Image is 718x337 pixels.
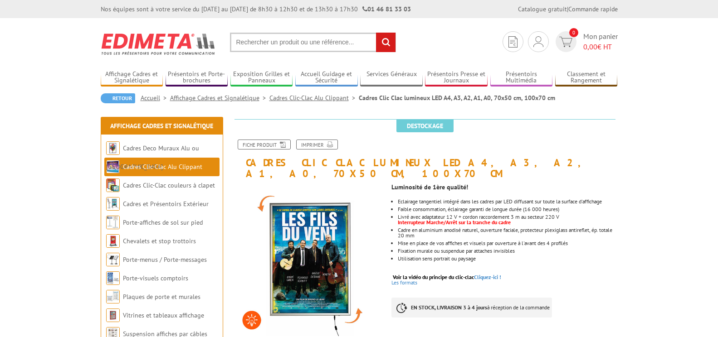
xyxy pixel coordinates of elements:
[533,36,543,47] img: devis rapide
[362,5,411,13] strong: 01 46 81 33 03
[398,248,617,254] li: Fixation murale ou suspendue par attaches invisibles
[425,70,488,85] a: Présentoirs Presse et Journaux
[106,290,120,303] img: Plaques de porte et murales
[376,33,396,52] input: rechercher
[106,141,120,155] img: Cadres Deco Muraux Alu ou Bois
[583,42,597,51] span: 0,00
[391,279,417,286] a: Les formats
[123,274,188,282] a: Porte-visuels comptoirs
[232,183,385,336] img: cadre_clic_clac_affichage_lumineux_215514.jpg
[398,256,617,261] li: Utilisation sens portrait ou paysage
[106,253,120,266] img: Porte-menus / Porte-messages
[230,70,293,85] a: Exposition Grilles et Panneaux
[508,36,518,48] img: devis rapide
[398,219,511,226] font: Interrupteur Marche/Arrêt sur la tranche du cadre
[359,93,555,102] li: Cadres Clic Clac lumineux LED A4, A3, A2, A1, A0, 70x50 cm, 100x70 cm
[123,311,204,319] a: Vitrines et tableaux affichage
[391,298,552,318] p: à réception de la commande
[238,140,291,149] a: Fiche produit
[110,122,213,130] a: Affichage Cadres et Signalétique
[166,70,228,85] a: Présentoirs et Porte-brochures
[583,42,618,52] span: € HT
[398,214,617,225] li: Livré avec adaptateur 12 V + cordon raccordement 3 m au secteur 220 V
[398,199,617,204] li: Eclairage tangentiel intégré dans les cadres par LED diffusant sur toute la surface d'affichage
[106,178,120,192] img: Cadres Clic-Clac couleurs à clapet
[518,5,618,14] div: |
[393,274,474,280] span: Voir la vidéo du principe du clic-clac
[123,200,209,208] a: Cadres et Présentoirs Extérieur
[101,70,163,85] a: Affichage Cadres et Signalétique
[296,140,338,149] a: Imprimer
[398,207,617,212] li: Faible consommation, éclairage garanti de longue durée (16 000 heures)
[490,70,553,85] a: Présentoirs Multimédia
[106,271,120,285] img: Porte-visuels comptoirs
[123,181,215,189] a: Cadres Clic-Clac couleurs à clapet
[269,94,359,102] a: Cadres Clic-Clac Alu Clippant
[101,27,216,61] img: Edimeta
[141,94,170,102] a: Accueil
[398,227,617,238] p: Cadre en aluminium anodisé naturel, ouverture faciale, protecteur plexiglass antireflet, ép. tota...
[396,120,454,132] span: Destockage
[295,70,358,85] a: Accueil Guidage et Sécurité
[106,216,120,229] img: Porte-affiches de sol sur pied
[170,94,269,102] a: Affichage Cadres et Signalétique
[123,218,203,226] a: Porte-affiches de sol sur pied
[123,237,196,245] a: Chevalets et stop trottoirs
[106,308,120,322] img: Vitrines et tableaux affichage
[106,234,120,248] img: Chevalets et stop trottoirs
[553,31,618,52] a: devis rapide 0 Mon panier 0,00€ HT
[101,5,411,14] div: Nos équipes sont à votre service du [DATE] au [DATE] de 8h30 à 12h30 et de 13h30 à 17h30
[568,5,618,13] a: Commande rapide
[360,70,423,85] a: Services Généraux
[106,144,199,171] a: Cadres Deco Muraux Alu ou [GEOGRAPHIC_DATA]
[230,33,396,52] input: Rechercher un produit ou une référence...
[391,183,468,191] strong: Luminosité de 1ère qualité!
[106,197,120,211] img: Cadres et Présentoirs Extérieur
[123,163,202,171] a: Cadres Clic-Clac Alu Clippant
[123,293,200,301] a: Plaques de porte et murales
[583,31,618,52] span: Mon panier
[411,304,487,311] strong: EN STOCK, LIVRAISON 3 à 4 jours
[569,28,578,37] span: 0
[393,274,501,280] a: Voir la vidéo du principe du clic-clacCliquez-ici !
[123,255,207,264] a: Porte-menus / Porte-messages
[398,241,617,246] li: Mise en place de vos affiches et visuels par ouverture à l'avant des 4 profilés
[101,93,135,103] a: Retour
[555,70,618,85] a: Classement et Rangement
[518,5,567,13] a: Catalogue gratuit
[559,37,572,47] img: devis rapide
